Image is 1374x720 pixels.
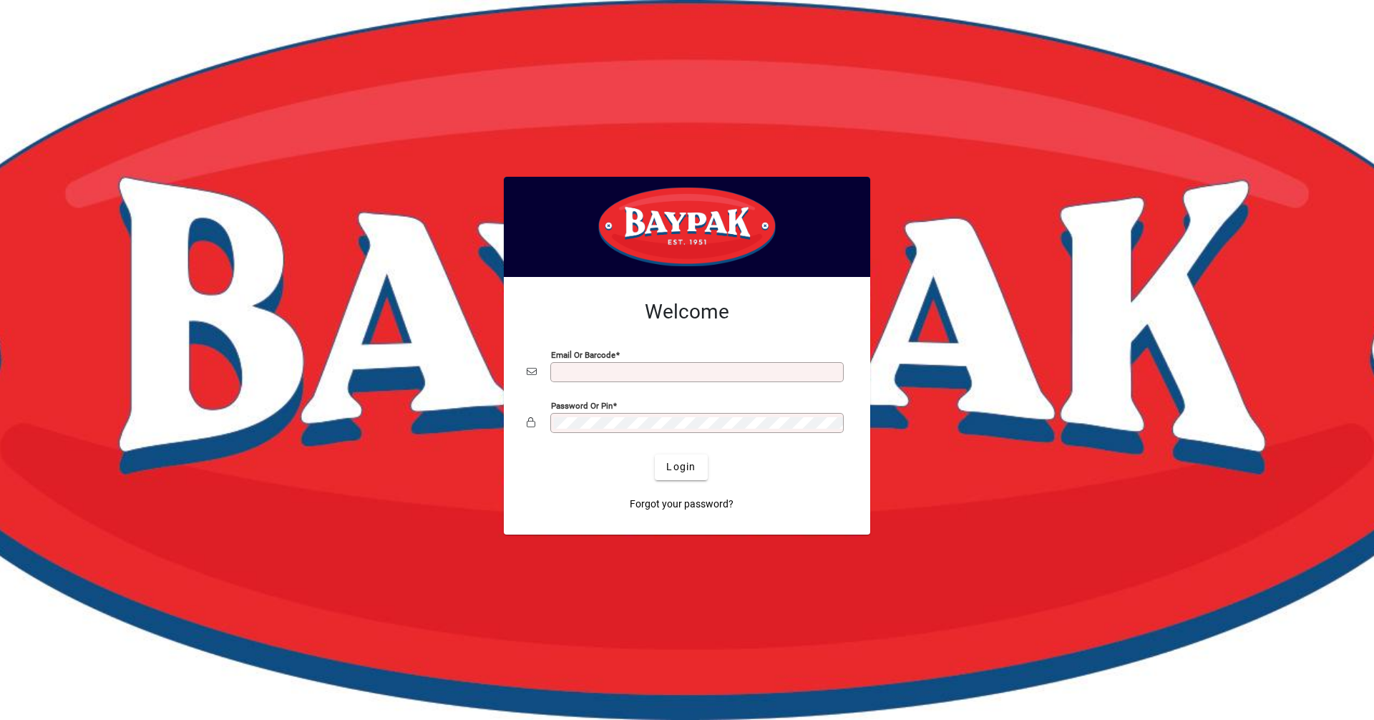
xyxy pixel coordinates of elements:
[630,497,734,512] span: Forgot your password?
[551,400,613,410] mat-label: Password or Pin
[666,459,696,475] span: Login
[655,454,707,480] button: Login
[527,300,847,324] h2: Welcome
[551,349,615,359] mat-label: Email or Barcode
[624,492,739,517] a: Forgot your password?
